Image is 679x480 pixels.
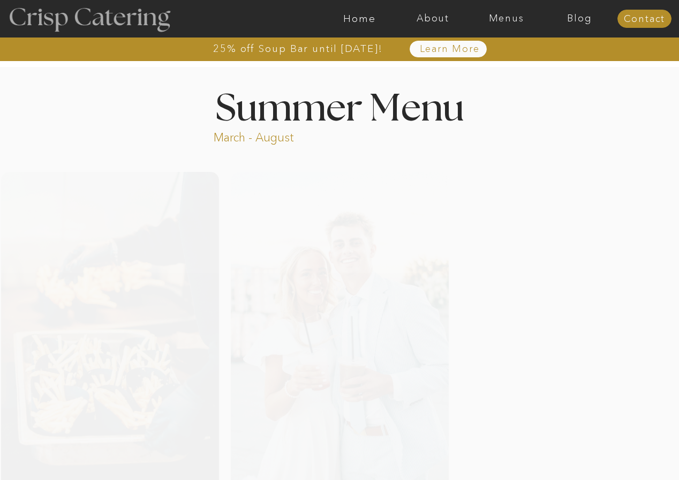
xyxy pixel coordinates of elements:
a: About [396,13,470,24]
a: Menus [470,13,543,24]
a: Blog [543,13,616,24]
p: March - August [214,130,361,142]
h1: Summer Menu [191,91,488,122]
a: 25% off Soup Bar until [DATE]! [175,43,421,54]
a: Contact [617,14,672,25]
a: Home [323,13,396,24]
a: Learn More [395,44,504,55]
